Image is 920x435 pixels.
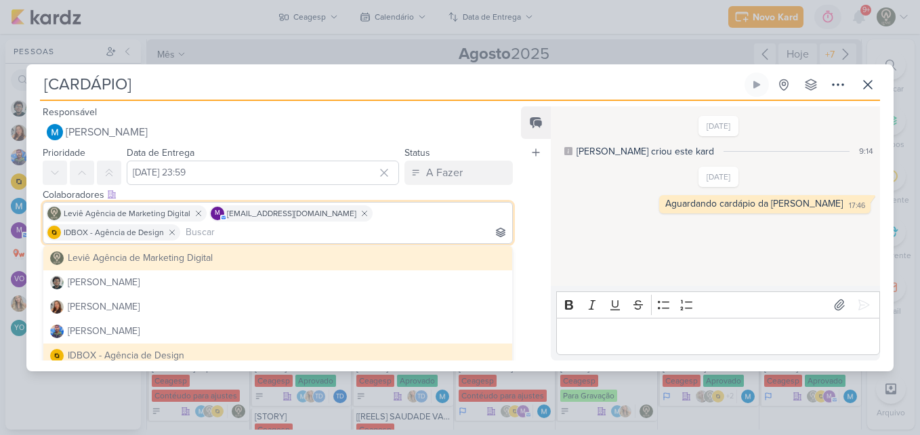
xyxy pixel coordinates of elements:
[849,201,865,211] div: 17:46
[404,147,430,159] label: Status
[751,79,762,90] div: Ligar relógio
[68,275,140,289] div: [PERSON_NAME]
[426,165,463,181] div: A Fazer
[556,318,880,355] div: Editor editing area: main
[665,198,843,209] div: Aguardando cardápio da [PERSON_NAME]
[50,276,64,289] img: Christian Cerqueira Souza
[404,161,513,185] button: A Fazer
[43,270,512,295] button: [PERSON_NAME]
[68,251,213,265] div: Leviê Agência de Marketing Digital
[43,246,512,270] button: Leviê Agência de Marketing Digital
[43,319,512,344] button: [PERSON_NAME]
[227,207,356,220] span: [EMAIL_ADDRESS][DOMAIN_NAME]
[68,324,140,338] div: [PERSON_NAME]
[50,349,64,362] img: IDBOX - Agência de Design
[43,147,85,159] label: Prioridade
[556,291,880,318] div: Editor toolbar
[43,120,513,144] button: [PERSON_NAME]
[43,188,513,202] div: Colaboradores
[66,124,148,140] span: [PERSON_NAME]
[68,299,140,314] div: [PERSON_NAME]
[859,145,873,157] div: 9:14
[47,226,61,239] img: IDBOX - Agência de Design
[64,207,190,220] span: Leviê Agência de Marketing Digital
[64,226,164,239] span: IDBOX - Agência de Design
[68,348,184,362] div: IDBOX - Agência de Design
[47,124,63,140] img: MARIANA MIRANDA
[211,207,224,220] div: mlegnaioli@gmail.com
[127,147,194,159] label: Data de Entrega
[50,325,64,338] img: Guilherme Savio
[183,224,509,241] input: Buscar
[127,161,399,185] input: Select a date
[50,300,64,314] img: Franciluce Carvalho
[215,210,220,217] p: m
[43,106,97,118] label: Responsável
[47,207,61,220] img: Leviê Agência de Marketing Digital
[577,144,714,159] div: [PERSON_NAME] criou este kard
[43,344,512,368] button: IDBOX - Agência de Design
[50,251,64,265] img: Leviê Agência de Marketing Digital
[43,295,512,319] button: [PERSON_NAME]
[40,72,742,97] input: Kard Sem Título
